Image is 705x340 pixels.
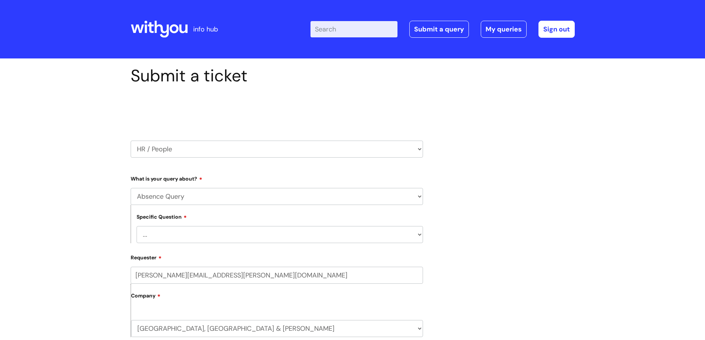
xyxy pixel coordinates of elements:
a: Submit a query [409,21,469,38]
label: Company [131,290,423,307]
label: What is your query about? [131,173,423,182]
h1: Submit a ticket [131,66,423,86]
input: Search [310,21,397,37]
input: Email [131,267,423,284]
a: My queries [481,21,527,38]
h2: Select issue type [131,103,423,117]
a: Sign out [538,21,575,38]
label: Requester [131,252,423,261]
div: | - [310,21,575,38]
label: Specific Question [137,213,187,220]
p: info hub [193,23,218,35]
